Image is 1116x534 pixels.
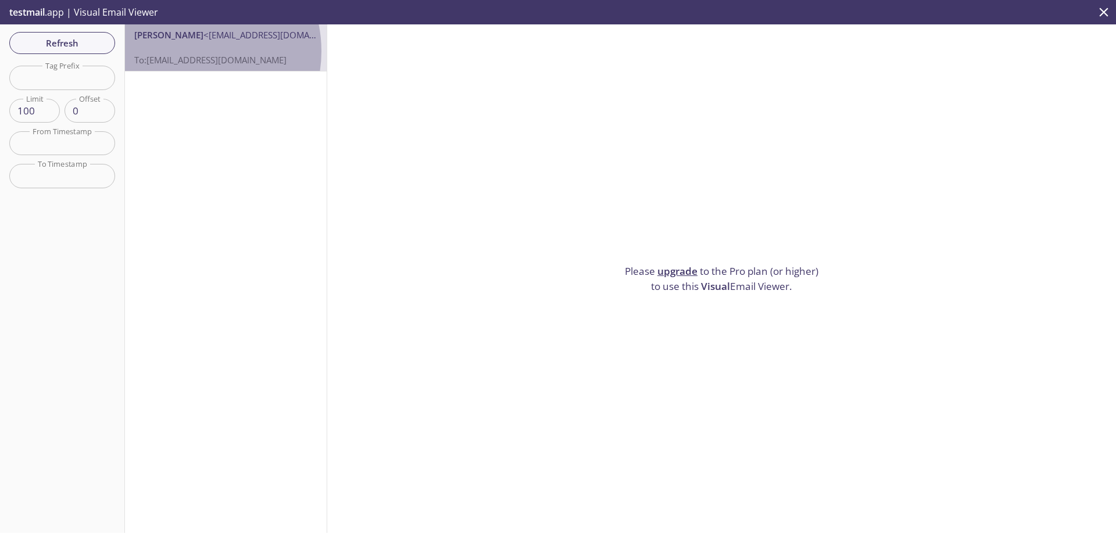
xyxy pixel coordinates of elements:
span: testmail [9,6,45,19]
button: Refresh [9,32,115,54]
a: upgrade [657,264,697,278]
span: Refresh [19,35,106,51]
nav: emails [125,24,327,71]
p: Please to the Pro plan (or higher) to use this Email Viewer. [620,264,824,293]
span: <[EMAIL_ADDRESS][DOMAIN_NAME]> [203,29,354,41]
span: [PERSON_NAME] [134,29,203,41]
span: Visual [701,279,730,293]
div: [PERSON_NAME]<[EMAIL_ADDRESS][DOMAIN_NAME]>To:[EMAIL_ADDRESS][DOMAIN_NAME] [125,24,327,71]
span: To: [EMAIL_ADDRESS][DOMAIN_NAME] [134,54,287,66]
